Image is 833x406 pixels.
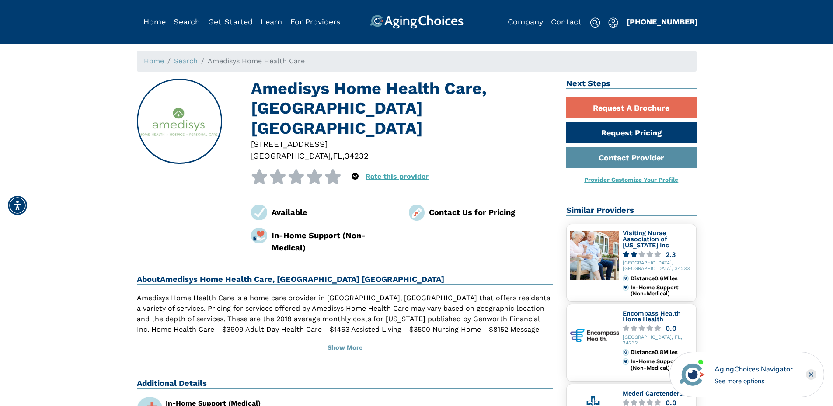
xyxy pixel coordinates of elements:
div: Distance 0.8 Miles [631,349,692,355]
img: search-icon.svg [590,17,600,28]
img: primary.svg [623,358,629,364]
div: Available [272,206,396,218]
div: 0.0 [666,325,676,332]
a: Company [508,17,543,26]
div: Popover trigger [608,15,618,29]
img: avatar [677,360,707,389]
img: AgingChoices [369,15,463,29]
a: For Providers [290,17,340,26]
a: Request Pricing [566,122,697,143]
div: [GEOGRAPHIC_DATA], [GEOGRAPHIC_DATA], 34233 [623,260,693,272]
a: Learn [261,17,282,26]
a: Get Started [208,17,253,26]
div: In-Home Support (Non-Medical) [631,285,692,297]
img: distance.svg [623,349,629,355]
span: , [342,151,345,160]
h2: Additional Details [137,378,554,389]
a: Request A Brochure [566,97,697,118]
div: Close [806,369,816,380]
a: Contact Provider [566,147,697,168]
button: Show More [137,338,554,357]
div: 2.3 [666,251,676,258]
a: Search [174,17,200,26]
div: AgingChoices Navigator [714,364,793,375]
a: 2.3 [623,251,693,258]
a: Mederi Caretenders [623,390,683,397]
a: Home [144,57,164,65]
h1: Amedisys Home Health Care, [GEOGRAPHIC_DATA] [GEOGRAPHIC_DATA] [251,79,553,138]
a: Visiting Nurse Association of [US_STATE] Inc [623,229,669,248]
span: Amedisys Home Health Care [208,57,305,65]
div: Popover trigger [174,15,200,29]
a: Contact [551,17,582,26]
img: primary.svg [623,285,629,291]
a: Search [174,57,198,65]
a: Home [143,17,166,26]
div: See more options [714,376,793,385]
div: [STREET_ADDRESS] [251,138,553,150]
div: [GEOGRAPHIC_DATA], FL, 34232 [623,335,693,346]
img: distance.svg [623,275,629,281]
div: Accessibility Menu [8,196,27,215]
h2: Next Steps [566,79,697,89]
img: Amedisys Home Health Care, Sarasota FL [137,92,221,151]
span: [GEOGRAPHIC_DATA] [251,151,331,160]
span: , [331,151,333,160]
span: FL [333,151,342,160]
div: 34232 [345,150,369,162]
nav: breadcrumb [137,51,697,72]
div: In-Home Support (Non-Medical) [272,229,396,253]
a: Encompass Health Home Health [623,310,681,323]
a: Provider Customize Your Profile [584,176,678,183]
div: Contact Us for Pricing [429,206,553,218]
div: In-Home Support (Non-Medical) [631,358,692,371]
h2: About Amedisys Home Health Care, [GEOGRAPHIC_DATA] [GEOGRAPHIC_DATA] [137,274,554,285]
div: Popover trigger [352,169,359,184]
a: 0.0 [623,399,693,406]
h2: Similar Providers [566,205,697,216]
a: Rate this provider [366,172,429,180]
img: user-icon.svg [608,17,618,28]
div: Distance 0.6 Miles [631,275,692,281]
a: [PHONE_NUMBER] [627,17,698,26]
div: 0.0 [666,399,676,406]
a: 0.0 [623,325,693,332]
p: Amedisys Home Health Care is a home care provider in [GEOGRAPHIC_DATA], [GEOGRAPHIC_DATA] that of... [137,293,554,345]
